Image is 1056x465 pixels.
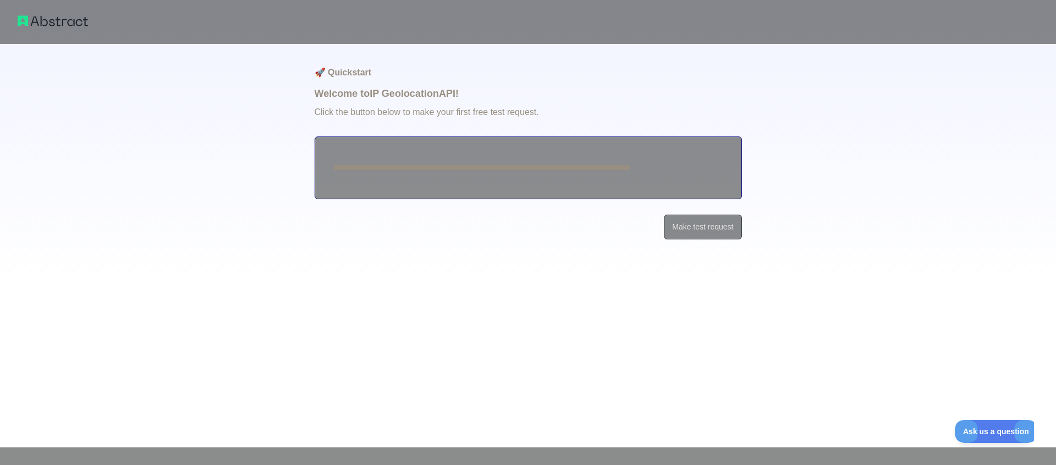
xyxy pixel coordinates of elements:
h1: 🚀 Quickstart [315,44,742,86]
p: Click the button below to make your first free test request. [315,101,742,136]
img: Abstract logo [18,13,88,29]
iframe: Toggle Customer Support [955,420,1034,443]
button: Make test request [664,215,741,239]
h1: Welcome to IP Geolocation API! [315,86,742,101]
